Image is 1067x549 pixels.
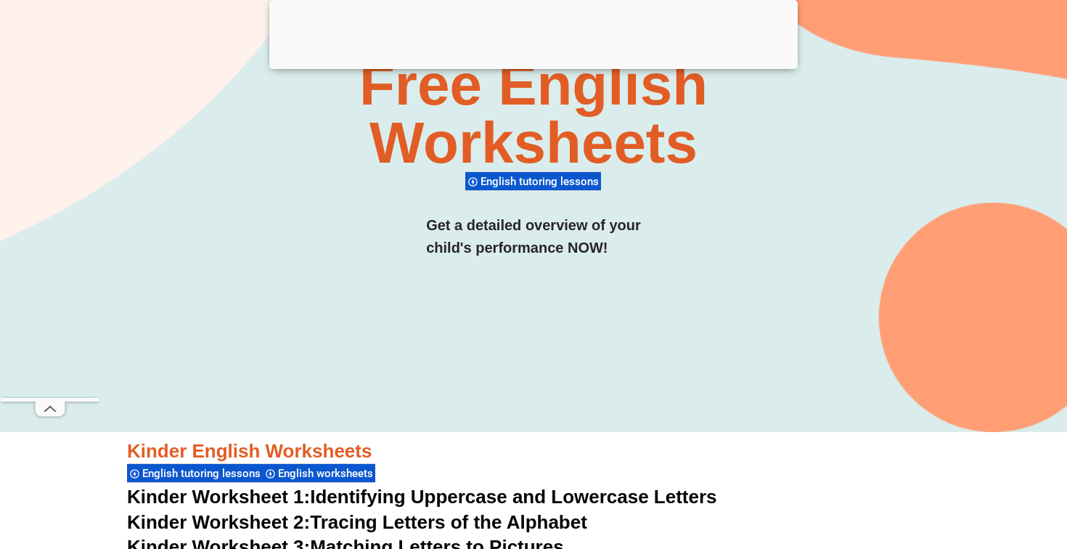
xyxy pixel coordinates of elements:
[142,467,265,480] span: English tutoring lessons
[426,214,641,259] h3: Get a detailed overview of your child's performance NOW!
[127,486,310,508] span: Kinder Worksheet 1:
[127,511,310,533] span: Kinder Worksheet 2:
[481,175,603,188] span: English tutoring lessons
[127,486,717,508] a: Kinder Worksheet 1:Identifying Uppercase and Lowercase Letters
[818,385,1067,549] iframe: Chat Widget
[127,511,587,533] a: Kinder Worksheet 2:Tracing Letters of the Alphabet
[216,56,850,172] h2: Free English Worksheets​
[1,28,99,398] iframe: Advertisement
[465,171,601,191] div: English tutoring lessons
[263,463,375,483] div: English worksheets
[278,467,377,480] span: English worksheets
[127,439,940,464] h3: Kinder English Worksheets
[127,463,263,483] div: English tutoring lessons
